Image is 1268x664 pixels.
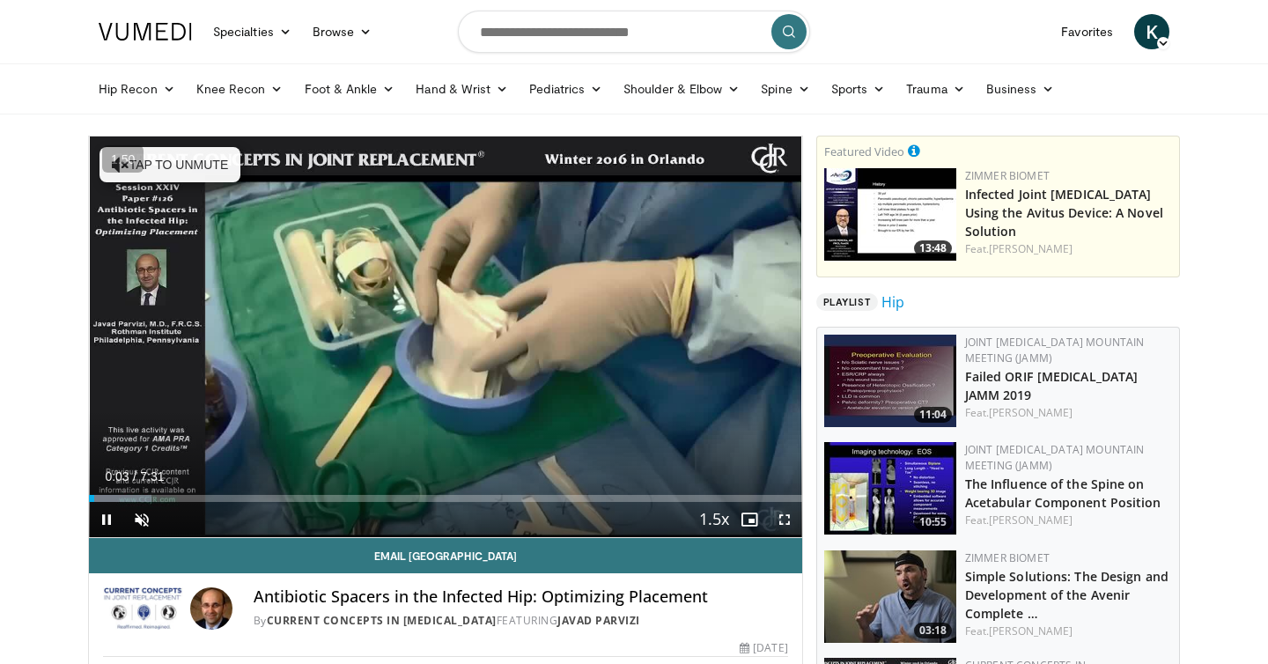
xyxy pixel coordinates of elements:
[965,241,1172,257] div: Feat.
[89,495,802,502] div: Progress Bar
[824,168,956,261] img: 6109daf6-8797-4a77-88a1-edd099c0a9a9.150x105_q85_crop-smart_upscale.jpg
[1051,14,1124,49] a: Favorites
[965,335,1145,365] a: Joint [MEDICAL_DATA] Mountain Meeting (JAMM)
[816,293,878,311] span: Playlist
[124,502,159,537] button: Unmute
[965,550,1050,565] a: Zimmer Biomet
[824,335,956,427] img: 8cf723b1-42e0-47ff-aba1-88dbea9fd550.150x105_q85_crop-smart_upscale.jpg
[190,587,232,630] img: Avatar
[302,14,383,49] a: Browse
[254,587,788,607] h4: Antibiotic Spacers in the Infected Hip: Optimizing Placement
[965,368,1139,403] a: Failed ORIF [MEDICAL_DATA] JAMM 2019
[965,476,1161,511] a: The Influence of the Spine on Acetabular Component Position
[613,71,750,107] a: Shoulder & Elbow
[965,168,1050,183] a: Zimmer Biomet
[989,241,1073,256] a: [PERSON_NAME]
[965,442,1145,473] a: Joint [MEDICAL_DATA] Mountain Meeting (JAMM)
[914,623,952,638] span: 03:18
[914,514,952,530] span: 10:55
[294,71,406,107] a: Foot & Ankle
[965,568,1168,622] a: Simple Solutions: The Design and Development of the Avenir Complete …
[881,291,904,313] a: Hip
[976,71,1065,107] a: Business
[203,14,302,49] a: Specialties
[697,502,732,537] button: Playback Rate
[105,469,129,483] span: 0:03
[557,613,640,628] a: Javad Parvizi
[821,71,896,107] a: Sports
[896,71,976,107] a: Trauma
[519,71,613,107] a: Pediatrics
[989,405,1073,420] a: [PERSON_NAME]
[767,502,802,537] button: Fullscreen
[99,23,192,41] img: VuMedi Logo
[824,550,956,643] img: e2a98b0c-fbf7-4c40-a406-010571208619.150x105_q85_crop-smart_upscale.jpg
[824,442,956,535] img: 1223f352-0dc7-4f3a-b41e-c1af81caaf2e.150x105_q85_crop-smart_upscale.jpg
[88,71,186,107] a: Hip Recon
[254,613,788,629] div: By FEATURING
[914,240,952,256] span: 13:48
[100,147,240,182] button: Tap to unmute
[186,71,294,107] a: Knee Recon
[965,623,1172,639] div: Feat.
[824,550,956,643] a: 03:18
[133,469,136,483] span: /
[824,144,904,159] small: Featured Video
[965,513,1172,528] div: Feat.
[89,136,802,538] video-js: Video Player
[824,442,956,535] a: 10:55
[732,502,767,537] button: Enable picture-in-picture mode
[458,11,810,53] input: Search topics, interventions
[740,640,787,656] div: [DATE]
[140,469,164,483] span: 7:31
[965,186,1163,240] a: Infected Joint [MEDICAL_DATA] Using the Avitus Device: A Novel Solution
[750,71,820,107] a: Spine
[267,613,497,628] a: Current Concepts in [MEDICAL_DATA]
[103,587,183,630] img: Current Concepts in Joint Replacement
[89,538,802,573] a: Email [GEOGRAPHIC_DATA]
[405,71,519,107] a: Hand & Wrist
[989,513,1073,528] a: [PERSON_NAME]
[914,407,952,423] span: 11:04
[1134,14,1169,49] a: K
[965,405,1172,421] div: Feat.
[824,335,956,427] a: 11:04
[989,623,1073,638] a: [PERSON_NAME]
[824,168,956,261] a: 13:48
[89,502,124,537] button: Pause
